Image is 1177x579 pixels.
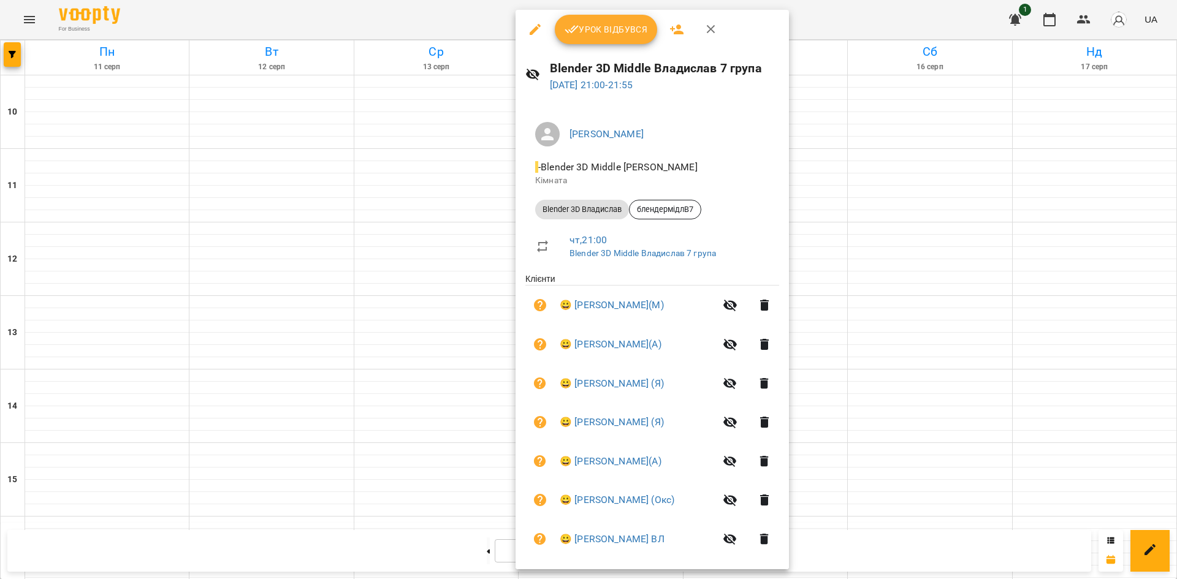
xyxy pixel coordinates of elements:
[560,532,665,547] a: 😀 [PERSON_NAME] ВЛ
[569,234,607,246] a: чт , 21:00
[525,407,555,437] button: Візит ще не сплачено. Додати оплату?
[525,369,555,398] button: Візит ще не сплачено. Додати оплату?
[560,337,661,352] a: 😀 [PERSON_NAME](А)
[535,161,700,173] span: - Blender 3D Middle [PERSON_NAME]
[560,376,664,391] a: 😀 [PERSON_NAME] (Я)
[569,128,644,140] a: [PERSON_NAME]
[560,493,674,507] a: 😀 [PERSON_NAME] (Окс)
[525,290,555,320] button: Візит ще не сплачено. Додати оплату?
[569,248,716,258] a: Blender 3D Middle Владислав 7 група
[535,175,769,187] p: Кімната
[565,22,648,37] span: Урок відбувся
[630,204,701,215] span: блендермідлВ7
[525,485,555,515] button: Візит ще не сплачено. Додати оплату?
[525,524,555,554] button: Візит ще не сплачено. Додати оплату?
[555,15,658,44] button: Урок відбувся
[550,59,779,78] h6: Blender 3D Middle Владислав 7 група
[525,447,555,476] button: Візит ще не сплачено. Додати оплату?
[560,298,664,312] a: 😀 [PERSON_NAME](М)
[629,200,701,219] div: блендермідлВ7
[560,454,661,469] a: 😀 [PERSON_NAME](А)
[525,330,555,359] button: Візит ще не сплачено. Додати оплату?
[535,204,629,215] span: Blender 3D Владислав
[550,79,633,91] a: [DATE] 21:00-21:55
[560,415,664,430] a: 😀 [PERSON_NAME] (Я)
